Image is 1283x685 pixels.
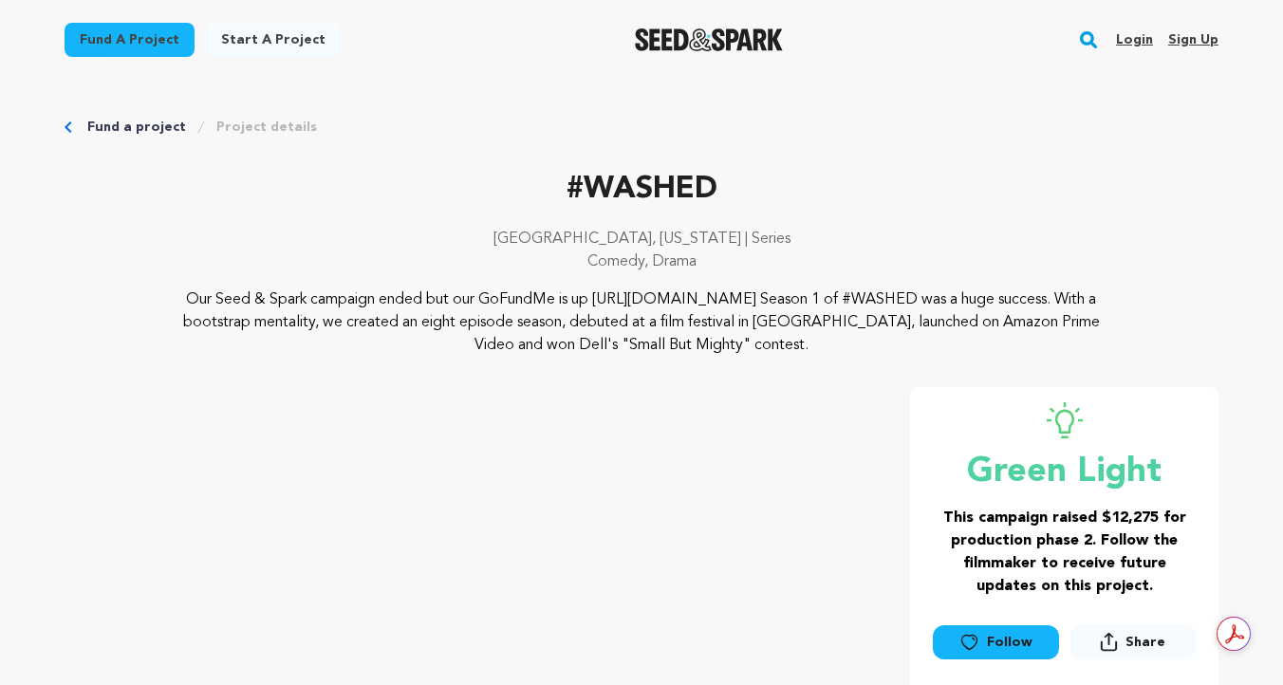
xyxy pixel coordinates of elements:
h3: This campaign raised $12,275 for production phase 2. Follow the filmmaker to receive future updat... [933,507,1196,598]
button: Share [1070,624,1196,659]
a: Login [1116,25,1153,55]
div: Breadcrumb [65,118,1218,137]
p: [GEOGRAPHIC_DATA], [US_STATE] | Series [65,228,1218,250]
img: Seed&Spark Logo Dark Mode [635,28,784,51]
p: #WASHED [65,167,1218,213]
p: Comedy, Drama [65,250,1218,273]
span: Share [1125,633,1165,652]
a: Sign up [1168,25,1218,55]
p: Green Light [933,454,1196,491]
p: Our Seed & Spark campaign ended but our GoFundMe is up [URL][DOMAIN_NAME] Season 1 of #WASHED was... [180,288,1104,357]
a: Start a project [206,23,341,57]
a: Seed&Spark Homepage [635,28,784,51]
a: Fund a project [87,118,186,137]
a: Follow [933,625,1058,659]
a: Project details [216,118,317,137]
a: Fund a project [65,23,195,57]
span: Share [1070,624,1196,667]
